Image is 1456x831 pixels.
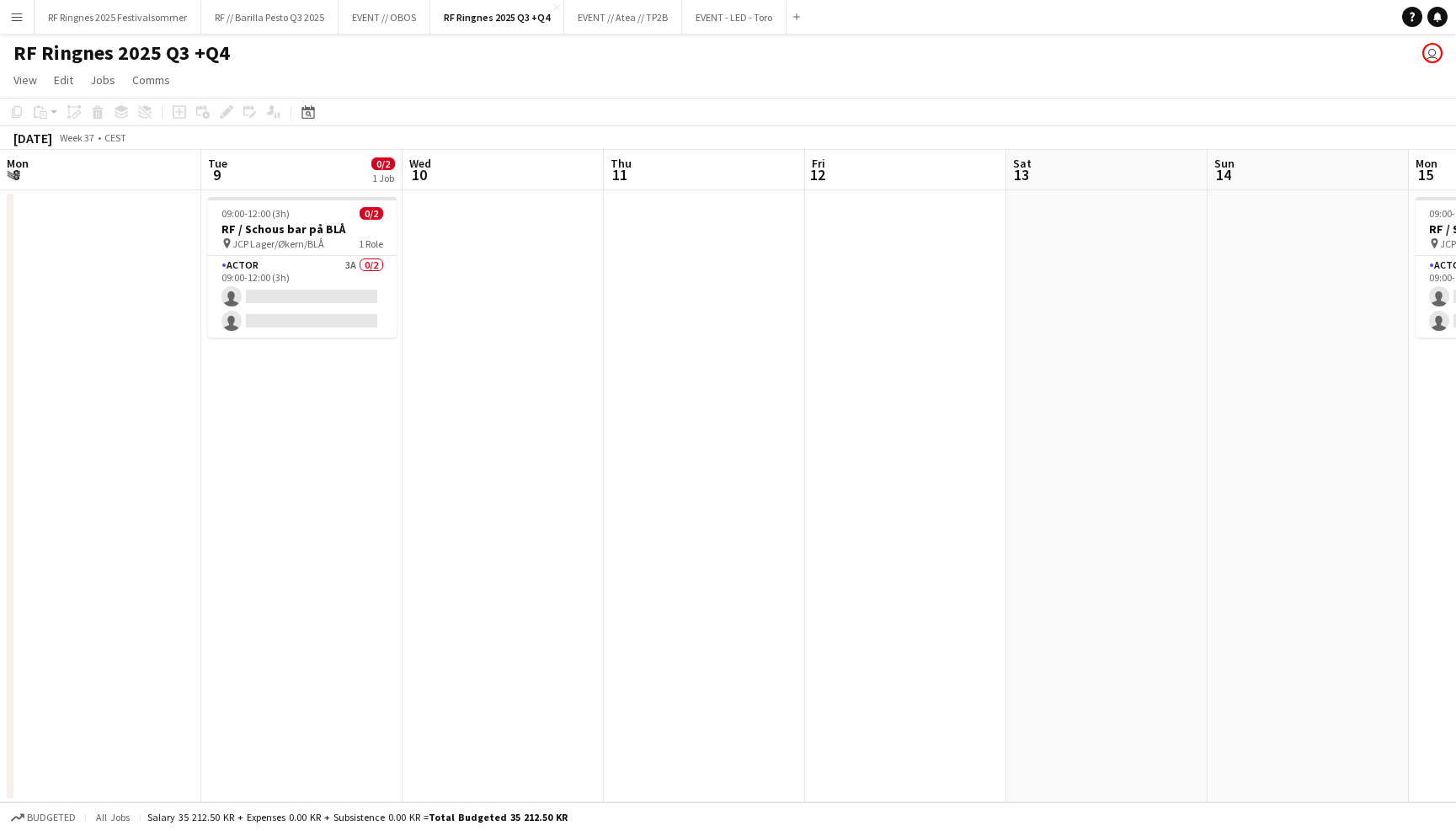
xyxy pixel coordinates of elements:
button: RF // Barilla Pesto Q3 2025 [201,1,339,34]
app-job-card: 09:00-12:00 (3h)0/2RF / Schous bar på BLÅ JCP Lager/Økern/BLÅ1 RoleActor3A0/209:00-12:00 (3h) [208,197,397,338]
a: Jobs [83,69,122,91]
h3: RF / Schous bar på BLÅ [208,221,397,237]
span: 9 [205,165,227,184]
span: Mon [7,156,29,171]
span: 0/2 [360,207,383,220]
div: CEST [104,131,126,144]
span: Mon [1416,156,1437,171]
span: 09:00-12:00 (3h) [221,207,290,220]
span: 11 [608,165,632,184]
app-card-role: Actor3A0/209:00-12:00 (3h) [208,256,397,338]
span: 12 [809,165,825,184]
div: [DATE] [13,130,52,146]
span: Edit [54,72,73,88]
a: View [7,69,44,91]
span: Wed [409,156,431,171]
span: 10 [407,165,431,184]
span: Tue [208,156,227,171]
button: RF Ringnes 2025 Q3 +Q4 [430,1,564,34]
span: 13 [1011,165,1032,184]
a: Comms [125,69,177,91]
button: RF Ringnes 2025 Festivalsommer [35,1,201,34]
h1: RF Ringnes 2025 Q3 +Q4 [13,40,230,66]
span: 0/2 [371,157,395,170]
span: All jobs [93,811,133,823]
a: Edit [47,69,80,91]
span: Comms [132,72,170,88]
app-user-avatar: Mille Berger [1422,43,1443,63]
span: Fri [812,156,825,171]
button: EVENT // Atea // TP2B [564,1,682,34]
button: EVENT // OBOS [339,1,430,34]
span: View [13,72,37,88]
div: Salary 35 212.50 KR + Expenses 0.00 KR + Subsistence 0.00 KR = [147,811,568,823]
span: Week 37 [56,131,98,144]
span: Sun [1214,156,1235,171]
span: Jobs [90,72,115,88]
span: 14 [1212,165,1235,184]
span: 1 Role [359,237,383,250]
span: JCP Lager/Økern/BLÅ [232,237,324,250]
span: 15 [1413,165,1437,184]
span: Sat [1013,156,1032,171]
button: EVENT - LED - Toro [682,1,787,34]
button: Budgeted [8,808,78,827]
span: Total Budgeted 35 212.50 KR [429,811,568,823]
span: 8 [4,165,29,184]
span: Thu [611,156,632,171]
span: Budgeted [27,812,76,823]
div: 1 Job [372,172,394,184]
